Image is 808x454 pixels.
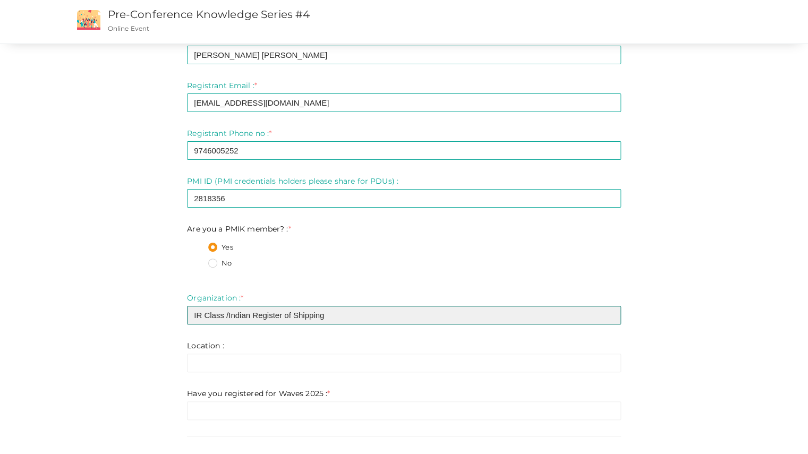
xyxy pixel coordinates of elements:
[77,10,100,30] img: event2.png
[187,388,330,399] label: Have you registered for Waves 2025 :
[187,128,271,139] label: Registrant Phone no :
[208,258,232,269] label: No
[108,24,512,33] p: Online Event
[187,176,398,186] label: PMI ID (PMI credentials holders please share for PDUs) :
[187,93,621,112] input: Enter registrant email here.
[108,8,310,21] a: Pre-Conference Knowledge Series #4
[187,46,621,64] input: Enter registrant name here.
[187,80,257,91] label: Registrant Email :
[187,141,621,160] input: Enter registrant phone no here.
[187,224,291,234] label: Are you a PMIK member? :
[208,242,233,253] label: Yes
[187,340,224,351] label: Location :
[187,293,243,303] label: Organization :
